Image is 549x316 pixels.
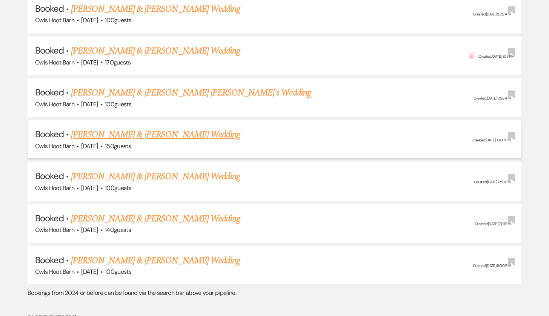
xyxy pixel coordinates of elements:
span: Booked [35,212,64,224]
span: [DATE] [81,268,98,276]
span: Owls Hoot Barn [35,226,74,234]
span: Created: [DATE] 9:00 PM [473,264,510,268]
span: Owls Hoot Barn [35,100,74,108]
span: Owls Hoot Barn [35,142,74,150]
span: 150 guests [105,142,131,150]
span: 170 guests [105,58,131,66]
a: [PERSON_NAME] & [PERSON_NAME] Wedding [71,2,240,16]
a: [PERSON_NAME] & [PERSON_NAME] Wedding [71,44,240,58]
span: 100 guests [105,16,131,24]
span: Booked [35,128,64,140]
span: Created: [DATE] 12:13 PM [474,179,510,184]
span: 140 guests [105,226,131,234]
span: 100 guests [105,100,131,108]
span: Created: [DATE] 10:07 PM [472,138,510,143]
span: Booked [35,254,64,266]
a: [PERSON_NAME] & [PERSON_NAME] Wedding [71,170,240,183]
p: Bookings from 2024 or before can be found via the search bar above your pipeline. [28,288,521,298]
span: Created: [DATE] 7:58 AM [474,96,510,101]
span: [DATE] [81,184,98,192]
a: [PERSON_NAME] & [PERSON_NAME] Wedding [71,128,240,141]
span: Booked [35,170,64,182]
span: Created: [DATE] 8:13 PM [478,54,514,59]
a: [PERSON_NAME] & [PERSON_NAME] Wedding [71,254,240,267]
span: Booked [35,44,64,56]
span: Owls Hoot Barn [35,16,74,24]
span: Owls Hoot Barn [35,268,74,276]
span: Owls Hoot Barn [35,184,74,192]
span: [DATE] [81,100,98,108]
span: [DATE] [81,142,98,150]
span: Created: [DATE] 9:20 AM [473,12,510,17]
a: [PERSON_NAME] & [PERSON_NAME] [PERSON_NAME]'s Wedding [71,86,311,100]
span: Booked [35,3,64,14]
span: [DATE] [81,16,98,24]
span: Created: [DATE] 7:01 PM [475,221,510,226]
a: [PERSON_NAME] & [PERSON_NAME] Wedding [71,212,240,225]
span: Owls Hoot Barn [35,58,74,66]
span: 100 guests [105,268,131,276]
span: [DATE] [81,58,98,66]
span: 100 guests [105,184,131,192]
span: Booked [35,86,64,98]
span: [DATE] [81,226,98,234]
